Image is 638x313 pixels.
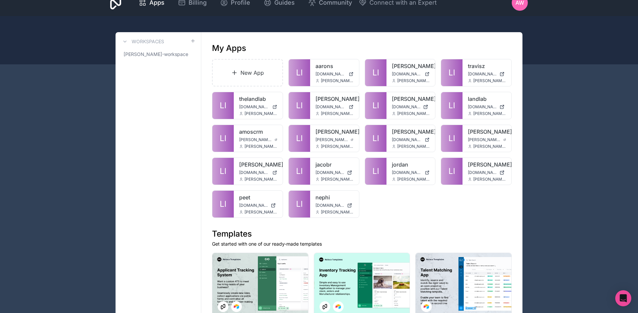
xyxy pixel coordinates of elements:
a: [DOMAIN_NAME] [468,71,506,77]
span: [PERSON_NAME][EMAIL_ADDRESS][DOMAIN_NAME] [473,177,506,182]
span: [DOMAIN_NAME] [392,137,422,142]
a: [PERSON_NAME] [392,62,430,70]
span: [PERSON_NAME][EMAIL_ADDRESS][DOMAIN_NAME] [321,78,354,83]
span: Ll [448,166,455,177]
a: Ll [441,59,463,86]
a: [DOMAIN_NAME] [392,170,430,175]
span: Ll [296,67,303,78]
span: [PERSON_NAME][EMAIL_ADDRESS][DOMAIN_NAME] [397,78,430,83]
span: Ll [296,199,303,209]
span: [PERSON_NAME][EMAIL_ADDRESS][DOMAIN_NAME] [244,209,277,215]
span: [PERSON_NAME][EMAIL_ADDRESS][DOMAIN_NAME] [473,111,506,116]
a: Workspaces [121,38,164,46]
h3: Workspaces [132,38,164,45]
a: [DOMAIN_NAME] [315,104,354,110]
span: [DOMAIN_NAME] [315,170,344,175]
span: Ll [372,166,379,177]
a: jacobr [315,161,354,169]
a: [DOMAIN_NAME] [239,170,277,175]
span: [PERSON_NAME][EMAIL_ADDRESS][DOMAIN_NAME] [397,144,430,149]
a: Ll [289,92,310,119]
p: Get started with one of our ready-made templates [212,241,512,247]
span: [PERSON_NAME][DOMAIN_NAME] [239,137,272,142]
a: [PERSON_NAME] [315,95,354,103]
a: aarons [315,62,354,70]
a: [DOMAIN_NAME] [468,170,506,175]
span: [PERSON_NAME][EMAIL_ADDRESS][DOMAIN_NAME] [321,144,354,149]
a: Ll [365,125,386,152]
a: [DOMAIN_NAME] [468,104,506,110]
span: [PERSON_NAME][DOMAIN_NAME] [315,137,348,142]
span: [PERSON_NAME][EMAIL_ADDRESS][DOMAIN_NAME] [244,144,277,149]
span: [DOMAIN_NAME] [315,104,346,110]
div: Open Intercom Messenger [615,290,631,306]
span: [PERSON_NAME][EMAIL_ADDRESS][DOMAIN_NAME] [397,111,430,116]
span: [DOMAIN_NAME] [239,170,270,175]
a: Ll [441,125,463,152]
span: [PERSON_NAME][EMAIL_ADDRESS][DOMAIN_NAME] [397,177,430,182]
a: Ll [212,158,234,185]
span: Ll [372,100,379,111]
a: Ll [212,191,234,217]
a: [PERSON_NAME] [315,128,354,136]
a: Ll [289,158,310,185]
a: [PERSON_NAME] [392,128,430,136]
span: Ll [296,100,303,111]
a: [DOMAIN_NAME] [392,137,430,142]
span: [PERSON_NAME][EMAIL_ADDRESS][DOMAIN_NAME] [321,111,354,116]
a: [DOMAIN_NAME] [239,104,277,110]
span: [DOMAIN_NAME] [468,104,497,110]
span: [PERSON_NAME][EMAIL_ADDRESS][DOMAIN_NAME] [473,144,506,149]
span: Ll [296,166,303,177]
span: [PERSON_NAME][EMAIL_ADDRESS][DOMAIN_NAME] [473,78,506,83]
a: [PERSON_NAME][DOMAIN_NAME] [239,137,277,142]
span: Ll [448,67,455,78]
a: Ll [441,92,463,119]
a: Ll [441,158,463,185]
span: [PERSON_NAME]-workspace [124,51,188,58]
span: Ll [372,133,379,144]
a: Ll [212,125,234,152]
span: Ll [372,67,379,78]
span: Ll [220,166,226,177]
a: Ll [289,125,310,152]
a: Ll [365,59,386,86]
span: [DOMAIN_NAME] [392,170,422,175]
span: [DOMAIN_NAME] [468,170,497,175]
a: Ll [212,92,234,119]
a: New App [212,59,283,86]
span: [PERSON_NAME][EMAIL_ADDRESS][DOMAIN_NAME] [244,177,277,182]
span: [DOMAIN_NAME] [315,203,344,208]
a: Ll [365,158,386,185]
a: [PERSON_NAME] [239,161,277,169]
a: landlab [468,95,506,103]
span: Ll [220,199,226,209]
span: [PERSON_NAME][EMAIL_ADDRESS][DOMAIN_NAME] [321,209,354,215]
a: [PERSON_NAME][DOMAIN_NAME] [315,137,354,142]
span: Ll [220,100,226,111]
h1: My Apps [212,43,246,54]
a: jordan [392,161,430,169]
span: [DOMAIN_NAME] [392,71,422,77]
span: Ll [296,133,303,144]
a: [DOMAIN_NAME] [315,203,354,208]
a: peet [239,193,277,201]
span: [PERSON_NAME][DOMAIN_NAME] [468,137,501,142]
a: Ll [289,191,310,217]
a: [PERSON_NAME] [468,161,506,169]
a: nephi [315,193,354,201]
span: [DOMAIN_NAME] [239,203,268,208]
span: Ll [448,133,455,144]
a: [DOMAIN_NAME] [392,104,430,110]
a: [DOMAIN_NAME] [392,71,430,77]
span: Ll [448,100,455,111]
span: [PERSON_NAME][EMAIL_ADDRESS][DOMAIN_NAME] [321,177,354,182]
a: [PERSON_NAME]-workspace [121,48,196,60]
a: thelandlab [239,95,277,103]
a: [DOMAIN_NAME] [239,203,277,208]
img: Airtable Logo [336,304,341,309]
span: [DOMAIN_NAME] [239,104,270,110]
span: [DOMAIN_NAME] [392,104,421,110]
span: [DOMAIN_NAME] [468,71,497,77]
span: [DOMAIN_NAME] [315,71,346,77]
